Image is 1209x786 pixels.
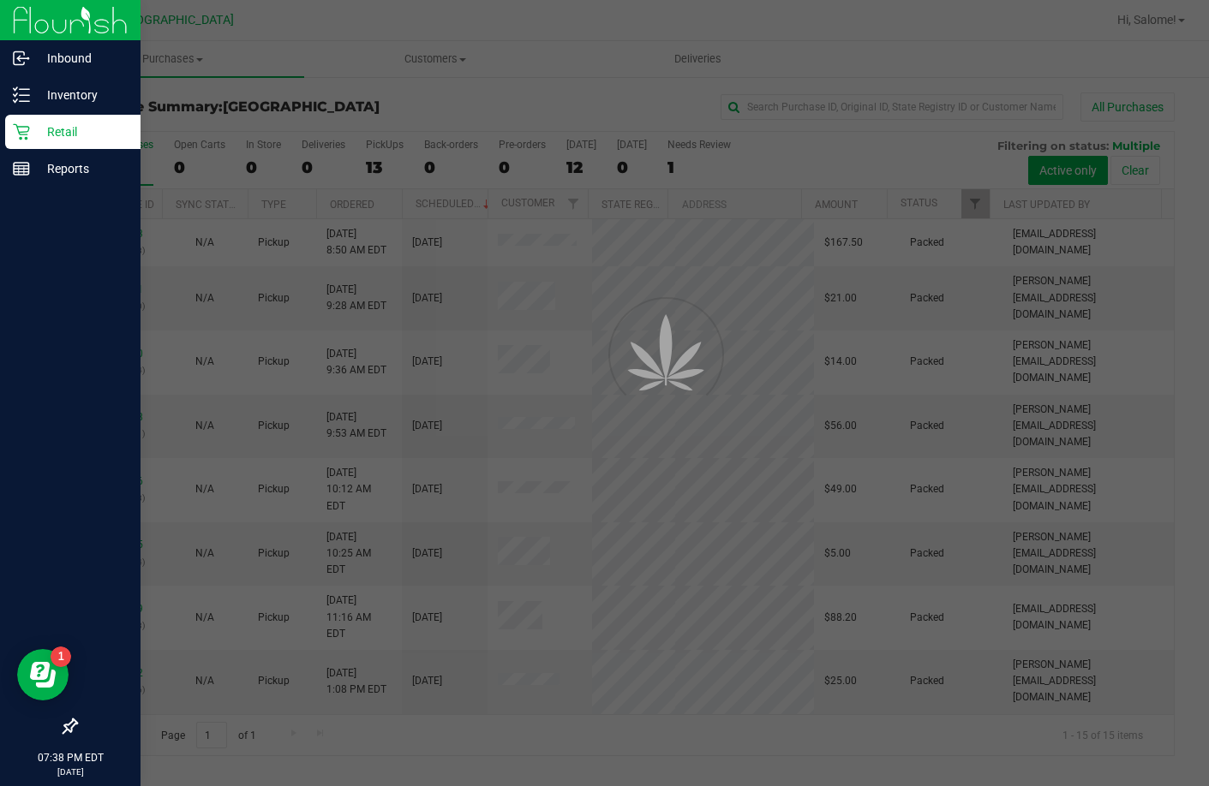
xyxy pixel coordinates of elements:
[51,646,71,667] iframe: Resource center unread badge
[13,160,30,177] inline-svg: Reports
[8,750,133,765] p: 07:38 PM EDT
[13,50,30,67] inline-svg: Inbound
[30,122,133,142] p: Retail
[8,765,133,778] p: [DATE]
[17,649,69,700] iframe: Resource center
[13,123,30,140] inline-svg: Retail
[13,86,30,104] inline-svg: Inventory
[30,158,133,179] p: Reports
[30,85,133,105] p: Inventory
[30,48,133,68] p: Inbound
